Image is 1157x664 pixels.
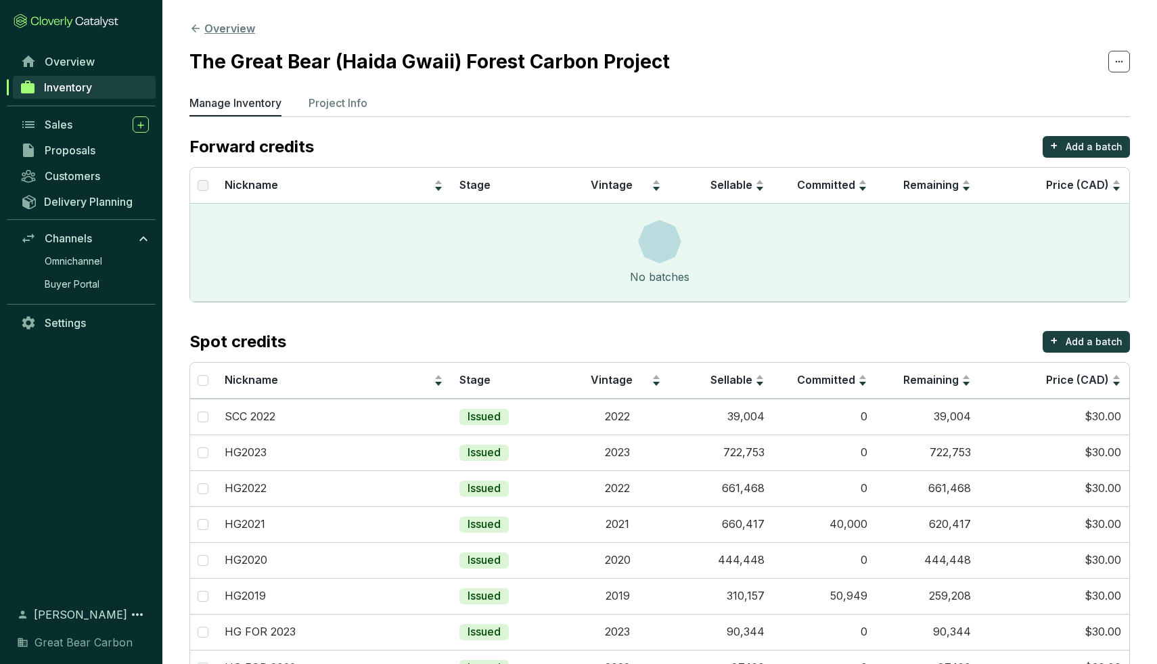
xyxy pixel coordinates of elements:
[979,470,1129,506] td: $30.00
[468,410,501,424] p: Issued
[979,399,1129,435] td: $30.00
[225,373,278,386] span: Nickname
[797,373,855,386] span: Committed
[189,95,281,111] p: Manage Inventory
[1043,331,1130,353] button: +Add a batch
[45,55,95,68] span: Overview
[14,190,156,213] a: Delivery Planning
[1043,136,1130,158] button: +Add a batch
[309,95,367,111] p: Project Info
[225,625,296,640] p: HG FOR 2023
[1066,335,1122,349] p: Add a batch
[710,178,752,192] span: Sellable
[14,227,156,250] a: Channels
[773,399,876,435] td: 0
[566,578,669,614] td: 2019
[459,178,491,192] span: Stage
[189,136,314,158] p: Forward credits
[38,251,156,271] a: Omnichannel
[773,578,876,614] td: 50,949
[773,614,876,650] td: 0
[14,139,156,162] a: Proposals
[45,316,86,330] span: Settings
[773,470,876,506] td: 0
[876,614,979,650] td: 90,344
[630,269,689,285] div: No batches
[225,410,275,424] p: SCC 2022
[876,542,979,578] td: 444,448
[876,578,979,614] td: 259,208
[468,517,501,532] p: Issued
[14,164,156,187] a: Customers
[468,553,501,568] p: Issued
[876,399,979,435] td: 39,004
[773,542,876,578] td: 0
[979,506,1129,542] td: $30.00
[773,506,876,542] td: 40,000
[797,178,855,192] span: Committed
[225,481,267,496] p: HG2022
[45,169,100,183] span: Customers
[591,178,633,192] span: Vintage
[14,311,156,334] a: Settings
[45,143,95,157] span: Proposals
[1066,140,1122,154] p: Add a batch
[34,606,127,623] span: [PERSON_NAME]
[225,517,265,532] p: HG2021
[44,81,92,94] span: Inventory
[38,274,156,294] a: Buyer Portal
[903,178,959,192] span: Remaining
[773,435,876,470] td: 0
[979,435,1129,470] td: $30.00
[566,470,669,506] td: 2022
[591,373,633,386] span: Vintage
[45,231,92,245] span: Channels
[669,614,773,650] td: 90,344
[44,195,133,208] span: Delivery Planning
[876,435,979,470] td: 722,753
[566,435,669,470] td: 2023
[710,373,752,386] span: Sellable
[1050,331,1058,350] p: +
[45,254,102,268] span: Omnichannel
[876,506,979,542] td: 620,417
[566,542,669,578] td: 2020
[451,168,566,204] th: Stage
[468,445,501,460] p: Issued
[13,76,156,99] a: Inventory
[14,113,156,136] a: Sales
[566,506,669,542] td: 2021
[45,118,72,131] span: Sales
[566,614,669,650] td: 2023
[1050,136,1058,155] p: +
[189,331,286,353] p: Spot credits
[979,614,1129,650] td: $30.00
[189,47,670,76] h2: The Great Bear (Haida Gwaii) Forest Carbon Project
[225,178,278,192] span: Nickname
[669,470,773,506] td: 661,468
[979,542,1129,578] td: $30.00
[468,589,501,604] p: Issued
[566,399,669,435] td: 2022
[225,553,267,568] p: HG2020
[468,481,501,496] p: Issued
[903,373,959,386] span: Remaining
[45,278,99,291] span: Buyer Portal
[1046,178,1109,192] span: Price (CAD)
[451,363,566,399] th: Stage
[1046,373,1109,386] span: Price (CAD)
[669,542,773,578] td: 444,448
[669,435,773,470] td: 722,753
[35,634,133,650] span: Great Bear Carbon
[459,373,491,386] span: Stage
[876,470,979,506] td: 661,468
[468,625,501,640] p: Issued
[225,445,267,460] p: HG2023
[14,50,156,73] a: Overview
[669,506,773,542] td: 660,417
[189,20,255,37] button: Overview
[669,578,773,614] td: 310,157
[979,578,1129,614] td: $30.00
[669,399,773,435] td: 39,004
[225,589,266,604] p: HG2019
